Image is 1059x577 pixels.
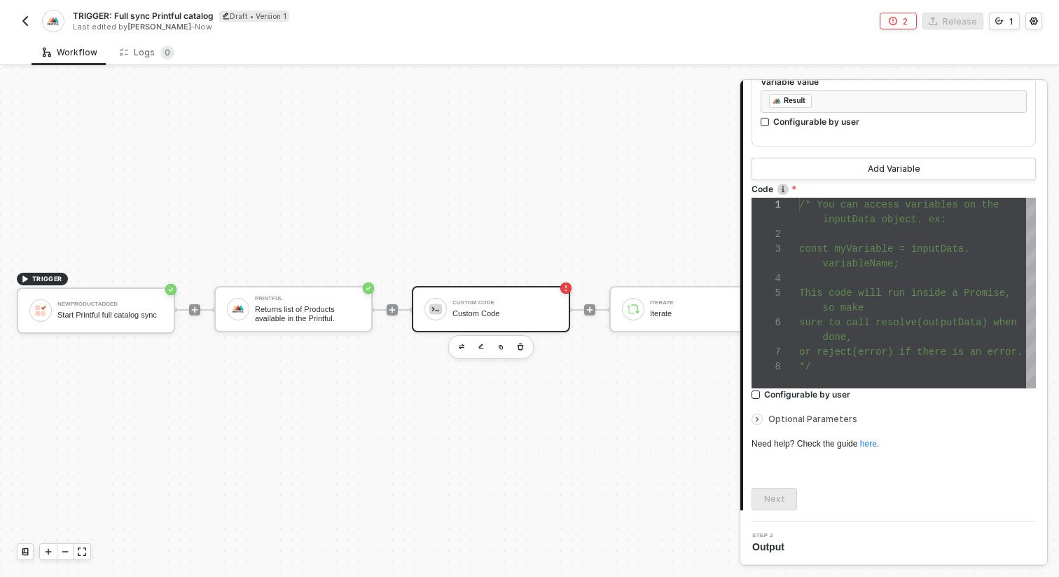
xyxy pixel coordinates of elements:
[753,415,761,423] span: icon-arrow-right-small
[363,283,374,294] span: icon-success-page
[429,303,442,315] img: icon
[452,309,558,318] div: Custom Code
[1030,17,1038,25] span: icon-settings
[764,388,850,400] div: Configurable by user
[922,13,983,29] button: Release
[232,303,244,315] img: icon
[799,346,1023,358] span: or reject(error) if there is an error.
[255,305,360,323] div: Returns list of Products available in the Printful.
[752,360,781,374] div: 8
[650,309,755,318] div: Iterate
[21,275,29,283] span: icon-play
[120,46,174,60] div: Logs
[823,258,899,269] span: variableName;
[47,15,59,27] img: integration-icon
[752,183,1036,195] label: Code
[127,22,191,32] span: [PERSON_NAME]
[752,438,1036,450] div: Need help? Check the guide .
[57,311,162,320] div: Start Printful full catalog sync
[752,533,790,538] span: Step 2
[752,412,1036,427] div: Optional Parameters
[752,540,790,554] span: Output
[752,227,781,242] div: 2
[995,17,1004,25] span: icon-versioning
[219,11,289,22] div: Draft • Version 1
[752,242,781,257] div: 3
[73,10,214,22] span: TRIGGER: Full sync Printful catalog
[799,199,999,210] span: /* You can access variables on the
[773,97,781,105] img: fieldIcon
[752,315,781,330] div: 6
[627,303,639,315] img: icon
[43,47,97,58] div: Workflow
[498,344,504,350] img: copy-block
[777,184,789,195] img: icon-info
[799,317,1017,328] span: sure to call resolve(outputData) when
[44,548,53,556] span: icon-play
[889,17,897,25] span: icon-error-page
[1009,15,1013,27] div: 1
[17,13,34,29] button: back
[823,302,864,313] span: so make
[823,214,946,225] span: inputData object. ex:
[903,15,908,27] div: 2
[473,339,490,355] button: edit-cred
[586,306,594,314] span: icon-play
[78,548,86,556] span: icon-expand
[453,339,470,355] button: edit-cred
[32,273,62,285] span: TRIGGER
[752,158,1036,180] button: Add Variable
[57,301,162,307] div: NewProductAdded
[752,286,781,301] div: 5
[73,22,528,32] div: Last edited by - Now
[255,296,360,301] div: Printful
[478,344,484,350] img: edit-cred
[34,304,47,317] img: icon
[823,332,852,343] span: done,
[222,12,230,20] span: icon-edit
[784,95,805,107] div: Result
[799,287,1011,299] span: This code will run inside a Promise,
[61,548,69,556] span: icon-minus
[492,339,509,355] button: copy-block
[799,243,970,254] span: const myVariable = inputData.
[880,13,917,29] button: 2
[989,13,1020,29] button: 1
[773,116,859,128] div: Configurable by user
[752,271,781,286] div: 4
[388,306,396,314] span: icon-play
[752,198,781,212] div: 1
[752,488,797,510] button: Next
[752,345,781,360] div: 7
[650,300,755,306] div: Iterate
[20,15,31,27] img: back
[459,344,464,349] img: edit-cred
[191,306,199,314] span: icon-play
[768,414,857,424] span: Optional Parameters
[560,283,572,294] span: icon-error-page
[860,439,877,449] a: here
[452,300,558,306] div: Custom Code
[160,46,174,60] sup: 0
[165,284,176,295] span: icon-success-page
[761,76,1027,88] label: Variable Value
[868,163,920,175] div: Add Variable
